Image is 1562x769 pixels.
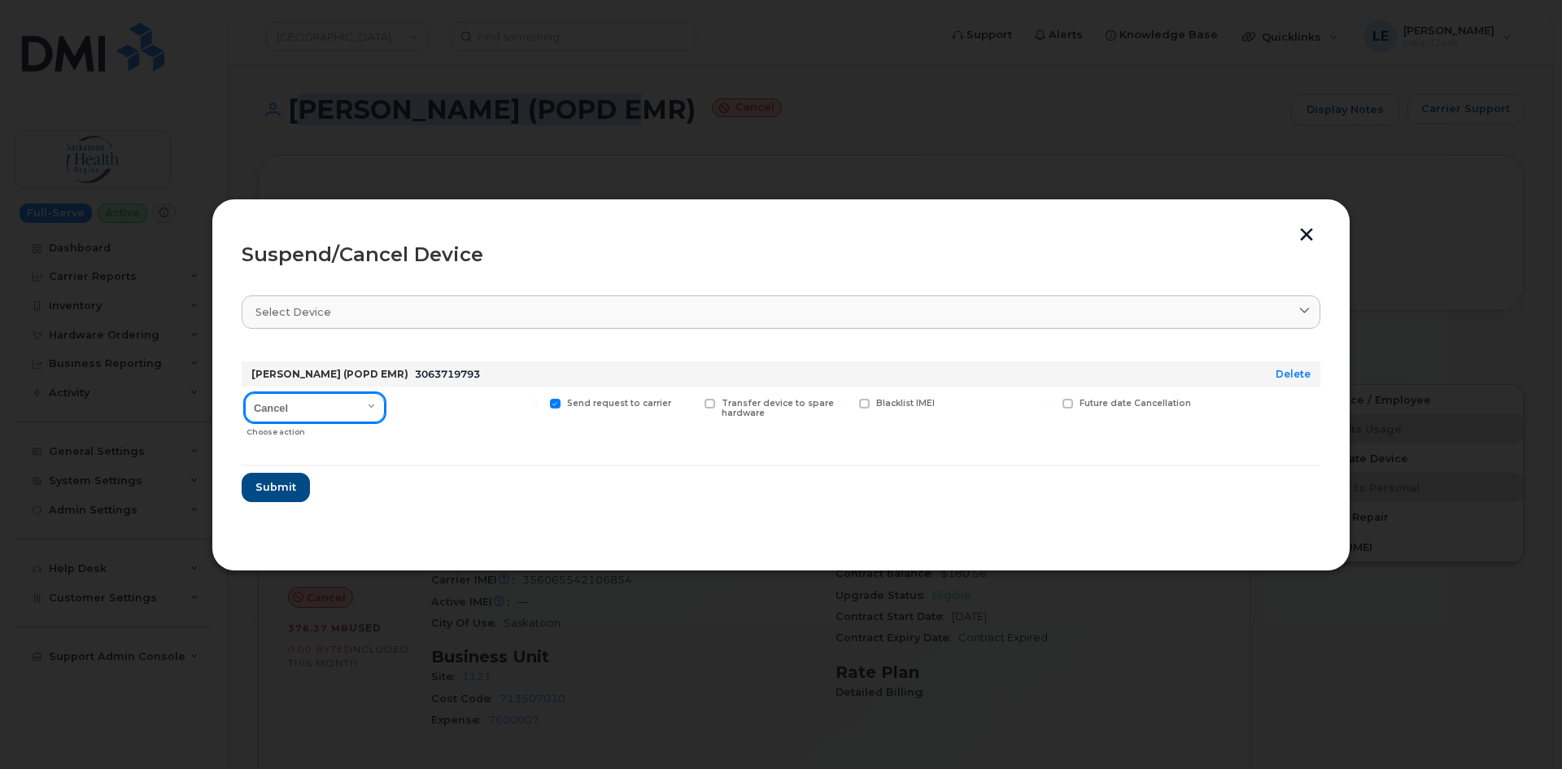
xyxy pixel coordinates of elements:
div: Suspend/Cancel Device [242,245,1320,264]
input: Transfer device to spare hardware [685,399,693,407]
strong: [PERSON_NAME] (POPD EMR) [251,368,408,380]
input: Blacklist IMEI [840,399,848,407]
button: Submit [242,473,310,502]
input: Send request to carrier [530,399,539,407]
a: Delete [1276,368,1311,380]
span: Select device [255,304,331,320]
span: Transfer device to spare hardware [722,398,834,419]
span: Blacklist IMEI [876,398,935,409]
input: Future date Cancellation [1043,399,1051,407]
span: Submit [255,479,296,495]
iframe: Messenger Launcher [1491,698,1550,757]
span: 3063719793 [415,368,480,380]
span: Future date Cancellation [1080,398,1191,409]
span: Send request to carrier [567,398,671,409]
a: Select device [242,295,1320,329]
div: Choose action [247,419,385,439]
